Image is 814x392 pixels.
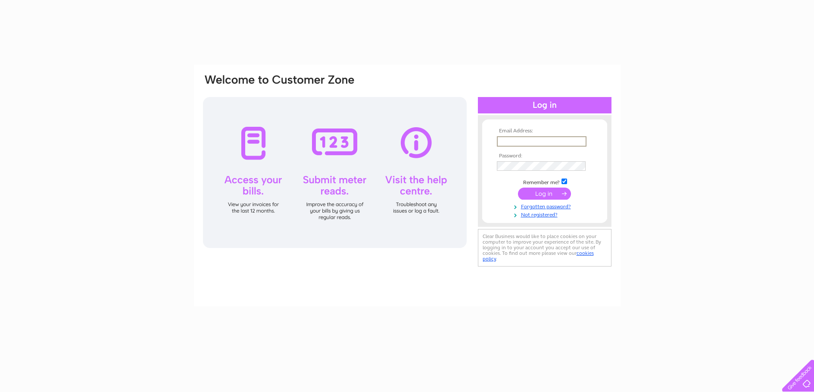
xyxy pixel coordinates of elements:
input: Submit [518,188,571,200]
th: Password: [495,153,595,159]
div: Clear Business would like to place cookies on your computer to improve your experience of the sit... [478,229,611,267]
a: cookies policy [483,250,594,262]
td: Remember me? [495,177,595,186]
a: Forgotten password? [497,202,595,210]
a: Not registered? [497,210,595,218]
th: Email Address: [495,128,595,134]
